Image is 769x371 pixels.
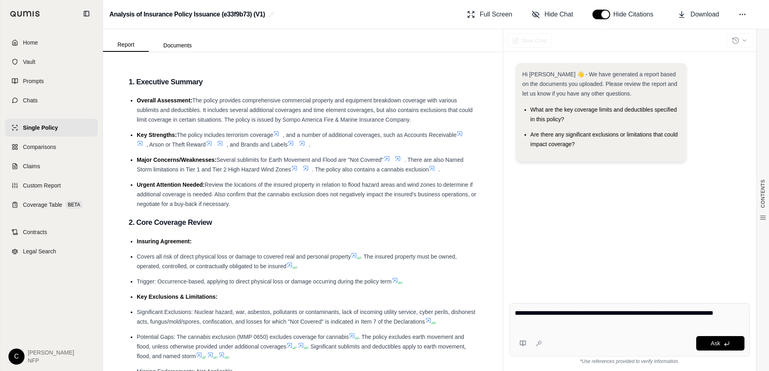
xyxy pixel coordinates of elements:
a: Contracts [5,223,98,241]
h3: 1. Executive Summary [129,75,477,89]
span: . Significant sublimits and deductibles apply to earth movement, flood, and named storm [137,343,466,359]
span: Prompts [23,77,44,85]
span: Covers all risk of direct physical loss or damage to covered real and personal property [137,253,351,260]
span: NFP [28,357,74,365]
span: Potential Gaps: The cannabis exclusion (MMP 0650) excludes coverage for cannabis [137,334,349,340]
span: Review the locations of the insured property in relation to flood hazard areas and wind zones to ... [137,181,476,207]
span: . [435,318,436,325]
button: Documents [149,39,206,52]
a: Chats [5,92,98,109]
h2: Analysis of Insurance Policy Issuance (e33f9b73) (V1) [109,7,265,22]
span: Key Strengths: [137,132,177,138]
span: . The policy also contains a cannabis exclusion [312,166,429,173]
span: Chats [23,96,38,104]
span: Contracts [23,228,47,236]
span: Hi [PERSON_NAME] 👋 - We have generated a report based on the documents you uploaded. Please revie... [522,71,677,97]
button: Hide Chat [528,6,576,22]
a: Comparisons [5,138,98,156]
span: . [401,278,403,285]
span: Trigger: Occurrence-based, applying to direct physical loss or damage occurring during the policy... [137,278,392,285]
span: Coverage Table [23,201,62,209]
span: Download [691,10,719,19]
span: Ask [711,340,720,347]
span: Significant Exclusions: Nuclear hazard, war, asbestos, pollutants or contaminants, lack of incomi... [137,309,475,325]
span: Key Exclusions & Limitations: [137,294,218,300]
span: . The insured property must be owned, operated, controlled, or contractually obligated to be insured [137,253,457,269]
span: Home [23,39,38,47]
span: . [228,353,230,359]
span: Several sublimits for Earth Movement and Flood are "Not Covered" [216,157,383,163]
span: . The policy excludes earth movement and flood, unless otherwise provided under additional coverages [137,334,464,350]
div: *Use references provided to verify information. [510,357,750,365]
a: Coverage TableBETA [5,196,98,214]
button: Ask [696,336,744,351]
span: Urgent Attention Needed: [137,181,205,188]
button: Report [103,38,149,52]
a: Legal Search [5,243,98,260]
span: . [296,263,298,269]
span: Vault [23,58,35,66]
span: , Arson or Theft Reward [146,141,206,148]
span: CONTENTS [760,179,766,208]
span: Comparisons [23,143,56,151]
span: Major Concerns/Weaknesses: [137,157,216,163]
a: Prompts [5,72,98,90]
span: What are the key coverage limits and deductibles specified in this policy? [530,106,677,122]
span: Full Screen [480,10,512,19]
span: . [308,141,310,148]
span: , and Brands and Labels [226,141,288,148]
span: Are there any significant exclusions or limitations that could impact coverage? [530,131,678,147]
span: Claims [23,162,40,170]
span: . [438,166,440,173]
span: Legal Search [23,247,56,255]
a: Custom Report [5,177,98,194]
span: The policy provides comprehensive commercial property and equipment breakdown coverage with vario... [137,97,473,123]
span: BETA [66,201,82,209]
span: , and a number of additional coverages, such as Accounts Receivable [283,132,456,138]
button: Download [674,6,722,22]
span: Hide Citations [613,10,658,19]
span: Overall Assessment: [137,97,192,104]
span: Custom Report [23,181,61,190]
span: Insuring Agreement: [137,238,191,245]
div: C [8,349,25,365]
a: Vault [5,53,98,71]
button: Collapse sidebar [80,7,93,20]
span: The policy includes terrorism coverage [177,132,273,138]
span: [PERSON_NAME] [28,349,74,357]
span: Hide Chat [545,10,573,19]
button: Full Screen [464,6,516,22]
a: Claims [5,157,98,175]
h3: 2. Core Coverage Review [129,215,477,230]
img: Qumis Logo [10,11,40,17]
span: Single Policy [23,124,58,132]
a: Home [5,34,98,51]
a: Single Policy [5,119,98,137]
